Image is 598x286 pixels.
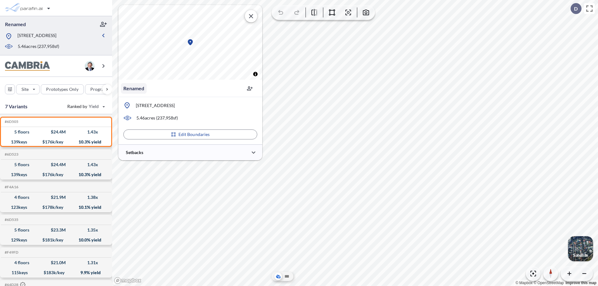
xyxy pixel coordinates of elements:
[187,39,194,46] div: Map marker
[85,61,95,71] img: user logo
[136,115,178,121] p: 5.46 acres ( 237,958 sf)
[5,61,50,71] img: BrandImage
[566,281,596,285] a: Improve this map
[534,281,564,285] a: OpenStreetMap
[136,102,175,109] p: [STREET_ADDRESS]
[3,120,18,124] h5: Click to copy the code
[3,218,18,222] h5: Click to copy the code
[126,149,143,156] p: Setbacks
[16,84,40,94] button: Site
[3,152,18,157] h5: Click to copy the code
[3,185,18,189] h5: Click to copy the code
[17,32,56,40] p: [STREET_ADDRESS]
[568,236,593,261] img: Switcher Image
[46,86,78,92] p: Prototypes Only
[41,84,84,94] button: Prototypes Only
[5,103,28,110] p: 7 Variants
[283,273,291,280] button: Site Plan
[21,86,29,92] p: Site
[89,103,99,110] span: Yield
[274,273,282,280] button: Aerial View
[123,85,144,92] p: Renamed
[254,71,257,77] span: Toggle attribution
[252,70,259,78] button: Toggle attribution
[62,101,109,111] button: Ranked by Yield
[178,131,210,138] p: Edit Boundaries
[118,5,262,80] canvas: Map
[573,253,588,258] p: Satellite
[114,277,141,284] a: Mapbox homepage
[515,281,533,285] a: Mapbox
[5,21,26,28] p: Renamed
[123,129,257,139] button: Edit Boundaries
[18,43,59,50] p: 5.46 acres ( 237,958 sf)
[574,6,578,12] p: D
[90,86,108,92] p: Program
[568,236,593,261] button: Switcher ImageSatellite
[85,84,119,94] button: Program
[3,250,18,255] h5: Click to copy the code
